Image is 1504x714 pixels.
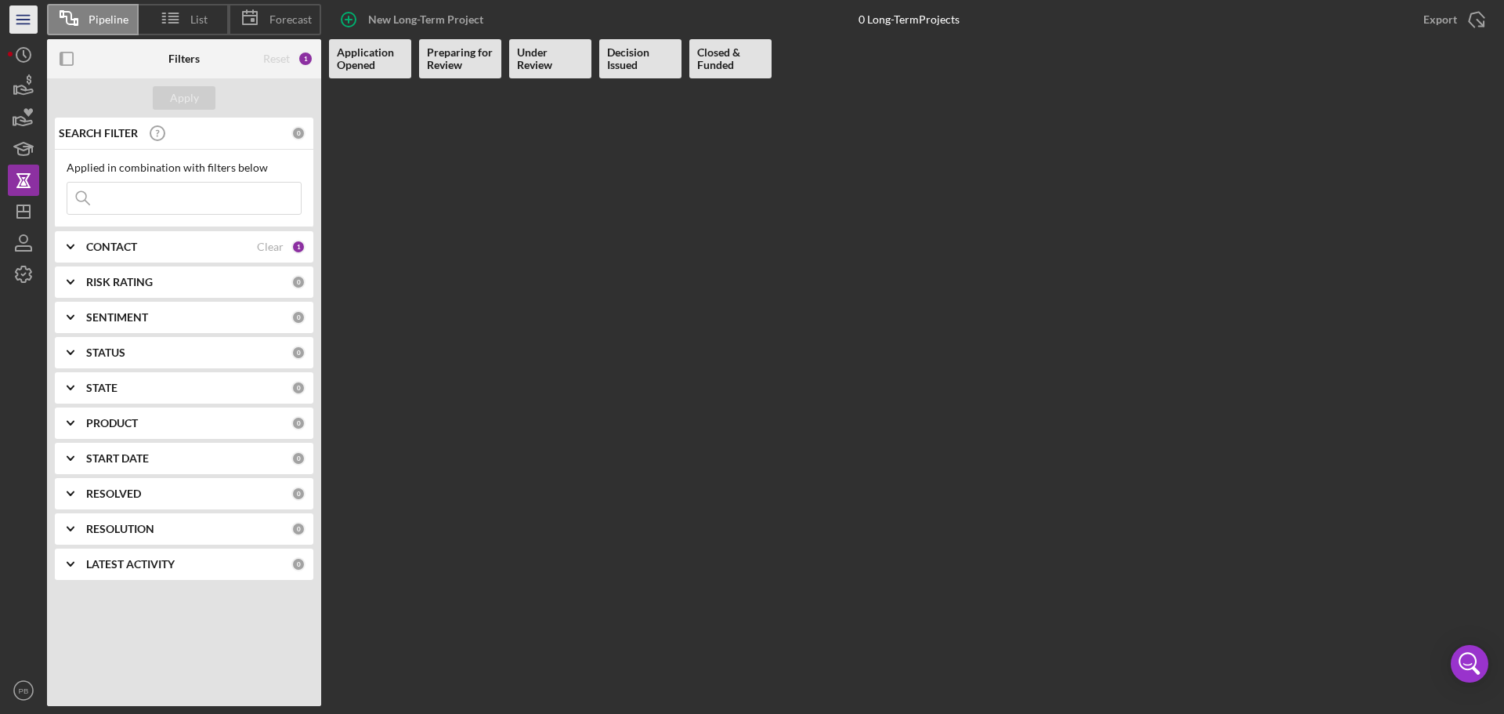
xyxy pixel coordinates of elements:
b: RESOLUTION [86,523,154,535]
button: Export [1408,4,1496,35]
div: 1 [291,240,305,254]
b: START DATE [86,452,149,465]
b: Closed & Funded [697,46,764,71]
div: Apply [170,86,199,110]
b: STATE [86,382,117,394]
div: Export [1423,4,1457,35]
div: 0 Long-Term Projects [859,13,960,26]
div: Reset [263,53,290,65]
div: New Long-Term Project [368,4,483,35]
b: SENTIMENT [86,311,148,324]
div: Clear [257,241,284,253]
div: 0 [291,487,305,501]
b: Application Opened [337,46,403,71]
div: 0 [291,416,305,430]
div: 0 [291,522,305,536]
button: New Long-Term Project [329,4,499,35]
b: STATUS [86,346,125,359]
b: Preparing for Review [427,46,493,71]
b: LATEST ACTIVITY [86,558,175,571]
div: 0 [291,310,305,324]
b: RESOLVED [86,487,141,500]
button: PB [8,675,39,706]
div: 0 [291,381,305,395]
b: SEARCH FILTER [59,127,138,140]
b: Decision Issued [607,46,674,71]
b: RISK RATING [86,276,153,288]
div: 0 [291,346,305,360]
div: 1 [298,51,313,67]
b: PRODUCT [86,417,138,429]
div: 0 [291,451,305,466]
b: Filters [168,53,200,65]
button: Apply [153,86,215,110]
span: Pipeline [89,13,128,26]
div: 0 [291,275,305,289]
b: Under Review [517,46,584,71]
div: Open Intercom Messenger [1451,645,1488,683]
span: List [190,13,208,26]
div: 0 [291,126,305,140]
div: 0 [291,557,305,571]
b: CONTACT [86,241,137,253]
span: Forecast [269,13,312,26]
div: Applied in combination with filters below [67,161,302,174]
text: PB [19,687,29,695]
